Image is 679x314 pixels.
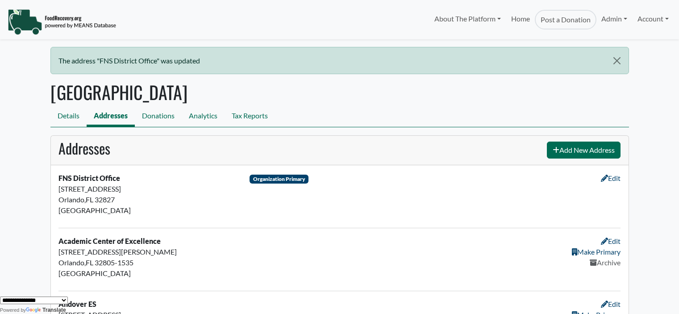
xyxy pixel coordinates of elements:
[547,142,621,159] a: Add New Address
[633,10,674,28] a: Account
[250,175,309,184] div: The Organization's primary address
[26,307,66,313] a: Translate
[182,107,225,127] a: Analytics
[58,184,239,194] div: [STREET_ADDRESS]
[135,107,182,127] a: Donations
[95,258,133,267] span: 32805-1535
[8,8,116,35] img: NavigationLogo_FoodRecovery-91c16205cd0af1ed486a0f1a7774a6544ea792ac00100771e7dd3ec7c0e58e41.png
[605,47,628,74] button: Close
[506,10,534,29] a: Home
[58,205,239,216] div: [GEOGRAPHIC_DATA]
[86,195,93,204] span: FL
[572,247,621,256] a: Make Primary
[95,195,115,204] span: 32827
[50,107,87,127] a: Details
[53,236,244,283] div: ,
[225,107,275,127] a: Tax Reports
[50,47,629,74] div: The address "FNS District Office" was updated
[26,307,42,314] img: Google Translate
[601,237,621,245] a: Edit
[58,268,239,279] div: [GEOGRAPHIC_DATA]
[53,173,244,220] div: ,
[58,258,84,267] span: Orlando
[58,195,84,204] span: Orlando
[50,81,629,103] h1: [GEOGRAPHIC_DATA]
[596,10,632,28] a: Admin
[429,10,506,28] a: About The Platform
[87,107,135,127] a: Addresses
[58,174,120,182] strong: FNS District Office
[535,10,596,29] a: Post a Donation
[590,258,621,267] a: Archive
[86,258,93,267] span: FL
[58,247,239,257] div: [STREET_ADDRESS][PERSON_NAME]
[601,174,621,182] a: Edit
[58,237,161,245] strong: Academic Center of Excellence
[58,140,110,157] h2: Addresses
